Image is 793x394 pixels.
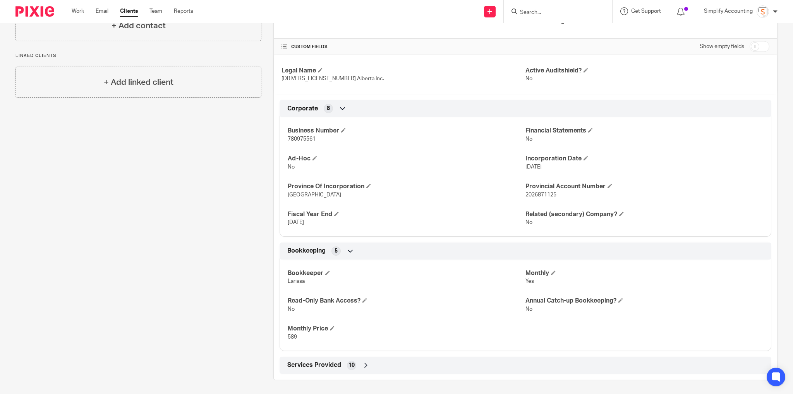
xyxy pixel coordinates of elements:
span: No [288,306,295,312]
span: No [525,220,532,225]
a: Work [72,7,84,15]
span: No [525,136,532,142]
span: Corporate [287,105,318,113]
h4: Read-Only Bank Access? [288,297,525,305]
span: Bookkeeping [287,247,326,255]
h4: Financial Statements [525,127,763,135]
span: No [288,164,295,170]
h4: Annual Catch-up Bookkeeping? [525,297,763,305]
a: Clients [120,7,138,15]
h4: CUSTOM FIELDS [281,44,525,50]
span: Larissa [288,279,305,284]
span: [DRIVERS_LICENSE_NUMBER] Alberta Inc. [281,76,384,81]
a: Reports [174,7,193,15]
img: Pixie [15,6,54,17]
span: [GEOGRAPHIC_DATA] [288,192,341,198]
span: Get Support [631,9,661,14]
input: Search [519,9,589,16]
span: Yes [525,279,534,284]
span: No [525,76,532,81]
h4: Related (secondary) Company? [525,210,763,219]
span: Services Provided [287,361,341,369]
h4: Monthly Price [288,325,525,333]
h4: Bookkeeper [288,269,525,277]
h4: + Add contact [112,20,166,32]
span: 589 [288,334,297,340]
span: 780975561 [288,136,316,142]
h4: Fiscal Year End [288,210,525,219]
span: [DATE] [288,220,304,225]
h4: Provincial Account Number [525,182,763,191]
p: Linked clients [15,53,261,59]
span: No [525,306,532,312]
h4: Incorporation Date [525,155,763,163]
h4: + Add linked client [104,76,173,88]
p: Simplify Accounting [704,7,753,15]
span: 10 [348,361,355,369]
span: 8 [327,105,330,112]
h4: Ad-Hoc [288,155,525,163]
h4: Province Of Incorporation [288,182,525,191]
a: Team [149,7,162,15]
span: 5 [335,247,338,255]
label: Show empty fields [700,43,744,50]
a: Email [96,7,108,15]
h4: Monthly [525,269,763,277]
img: Screenshot%202023-11-29%20141159.png [757,5,769,18]
h4: Active Auditshield? [525,67,769,75]
h4: Business Number [288,127,525,135]
span: [DATE] [525,164,542,170]
span: 2026871125 [525,192,556,198]
h4: Legal Name [281,67,525,75]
